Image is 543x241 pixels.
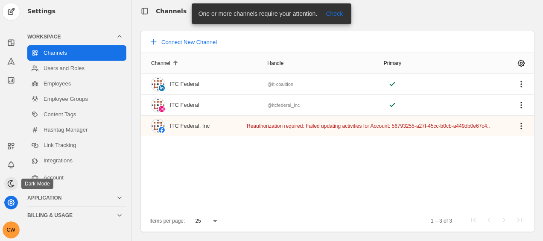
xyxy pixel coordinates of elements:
[151,98,165,112] img: cache
[161,39,217,45] span: Connect New Channel
[27,44,126,187] div: Workspace
[170,123,210,129] div: ITC Federal, Inc
[267,102,300,109] div: @itcfederal_inc
[247,119,490,133] div: Reauthorization required: Failed updating activities for Account: 56793255-a27f-45cc-b0cb-a449db0...
[384,60,409,67] div: Primary
[326,9,343,18] span: Check
[431,217,452,225] div: 1 – 3 of 3
[514,97,529,113] app-icon-button: Channel Menu
[151,60,178,67] div: Channel
[151,119,165,133] img: cache
[267,60,291,67] div: Handle
[27,122,126,138] a: Hashtag Manager
[170,102,199,109] div: ITC Federal
[156,7,187,15] div: Channels
[27,61,126,76] a: Users and Roles
[27,138,126,153] a: Link Tracking
[149,217,185,225] div: Items per page:
[21,179,53,189] div: Dark Mode
[170,81,199,88] div: ITC Federal
[27,107,126,122] a: Content Tags
[27,209,126,222] mat-expansion-panel-header: Billing & Usage
[27,45,126,61] a: Channels
[514,118,529,134] app-icon-button: Channel Menu
[267,81,293,88] div: @it-coalition
[151,60,170,67] div: Channel
[27,191,126,205] mat-expansion-panel-header: Application
[27,170,126,185] a: Account
[27,194,116,201] div: Application
[27,91,126,107] a: Employee Groups
[192,3,321,24] div: One or more channels require your attention.
[144,34,222,50] button: Connect New Channel
[27,33,116,40] div: Workspace
[27,212,116,219] div: Billing & Usage
[514,76,529,92] app-icon-button: Channel Menu
[27,153,126,168] a: Integrations
[3,221,20,238] button: CW
[27,30,126,44] mat-expansion-panel-header: Workspace
[151,77,165,91] img: cache
[27,76,126,91] a: Employees
[267,60,283,67] div: Handle
[384,60,401,67] div: Primary
[321,9,348,19] button: Check
[195,218,201,224] span: 25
